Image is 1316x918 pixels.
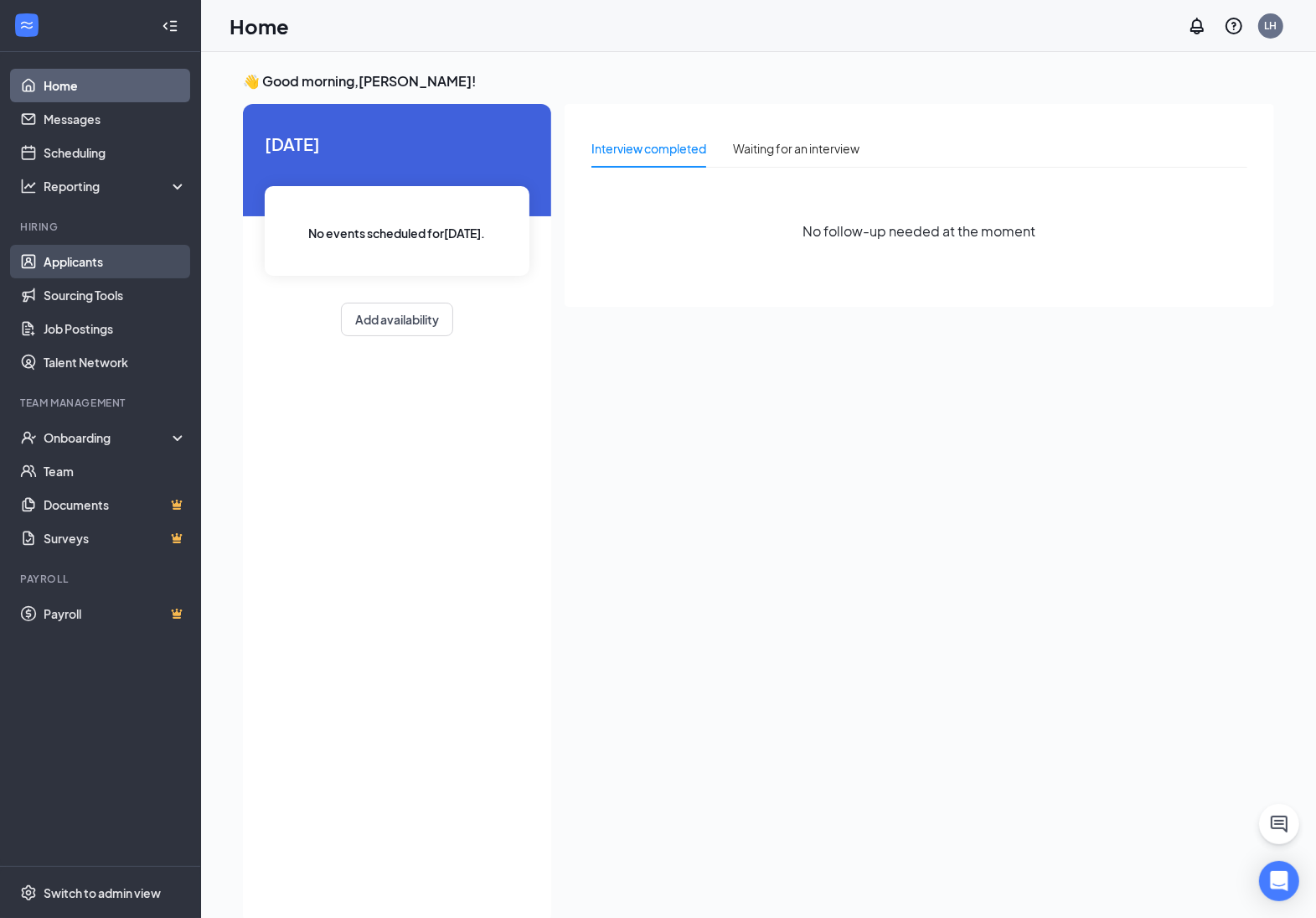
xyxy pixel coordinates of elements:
div: Waiting for an interview [733,139,859,158]
h1: Home [230,12,289,40]
svg: Notifications [1187,16,1207,36]
svg: WorkstreamLogo [18,17,35,34]
a: Home [44,69,187,102]
svg: Collapse [162,18,178,34]
div: LH [1265,18,1277,33]
a: DocumentsCrown [44,488,187,521]
span: No follow-up needed at the moment [803,220,1036,241]
svg: ChatActive [1269,814,1289,834]
div: Interview completed [591,139,706,158]
a: Messages [44,102,187,136]
div: Open Intercom Messenger [1259,861,1299,901]
a: Job Postings [44,312,187,345]
div: Switch to admin view [44,884,161,901]
a: Scheduling [44,136,187,169]
div: Reporting [44,178,188,194]
a: Talent Network [44,345,187,379]
span: [DATE] [265,131,529,157]
h3: 👋 Good morning, [PERSON_NAME] ! [243,72,1274,91]
svg: Analysis [20,178,37,194]
svg: Settings [20,884,37,901]
a: Applicants [44,245,187,278]
div: Hiring [20,220,183,234]
svg: QuestionInfo [1224,16,1244,36]
a: Team [44,454,187,488]
span: No events scheduled for [DATE] . [309,224,486,242]
a: SurveysCrown [44,521,187,555]
button: ChatActive [1259,804,1299,844]
div: Payroll [20,572,183,586]
div: Onboarding [44,429,173,446]
svg: UserCheck [20,429,37,446]
button: Add availability [341,303,453,336]
a: Sourcing Tools [44,278,187,312]
a: PayrollCrown [44,597,187,630]
div: Team Management [20,396,183,410]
